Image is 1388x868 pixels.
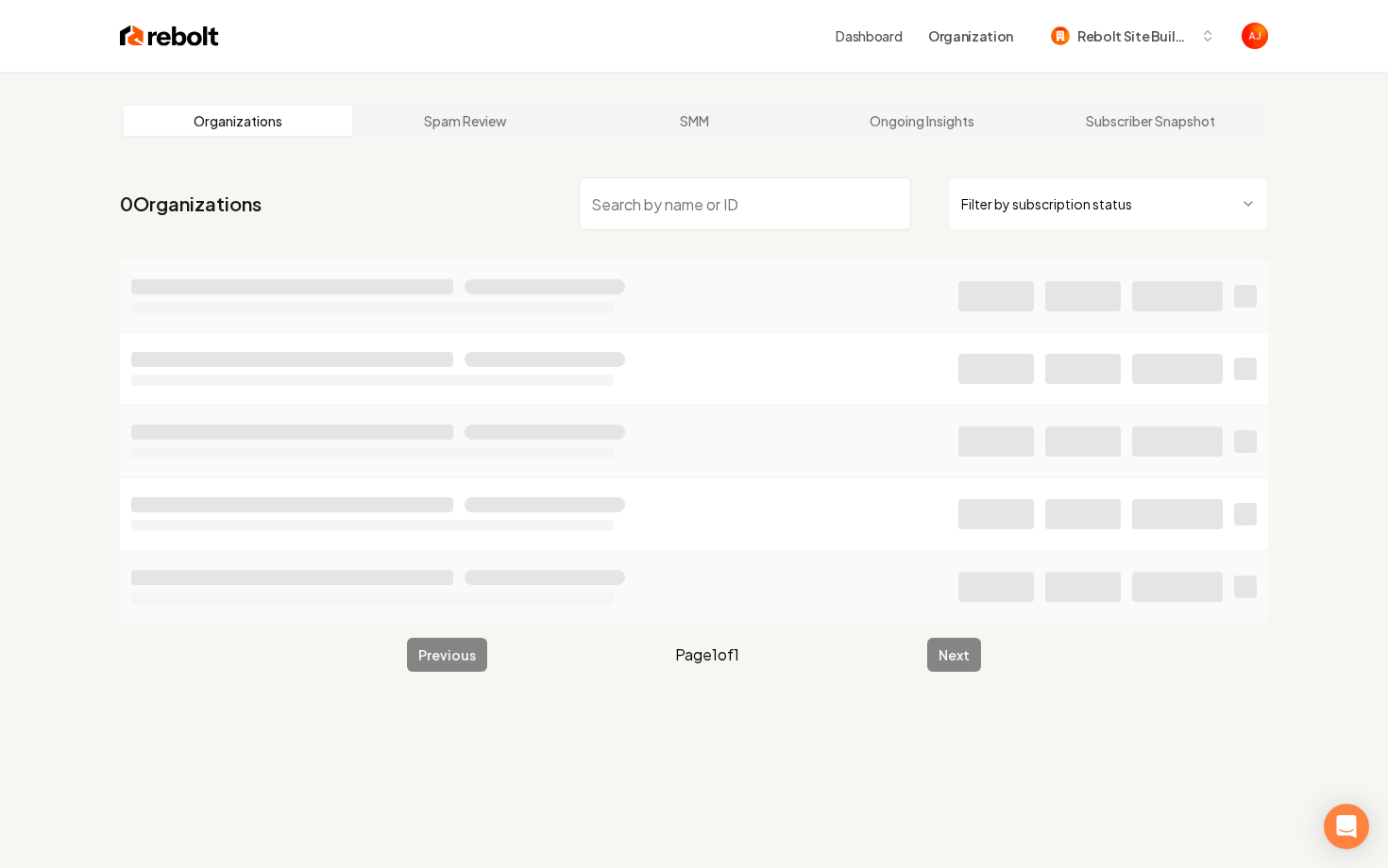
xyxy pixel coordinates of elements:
img: Rebolt Site Builder [1051,26,1070,45]
button: Open user button [1242,23,1268,49]
button: Organization [917,19,1024,53]
a: SMM [580,106,808,136]
a: Ongoing Insights [808,106,1037,136]
span: Page 1 of 1 [675,643,739,666]
a: 0Organizations [120,191,262,217]
a: Dashboard [836,26,902,45]
img: Rebolt Logo [120,23,219,49]
span: Rebolt Site Builder [1077,26,1193,46]
a: Spam Review [352,106,581,136]
a: Subscriber Snapshot [1036,106,1264,136]
div: Open Intercom Messenger [1324,804,1369,849]
input: Search by name or ID [579,177,911,230]
img: Austin Jellison [1242,23,1268,49]
a: Organizations [124,106,352,136]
